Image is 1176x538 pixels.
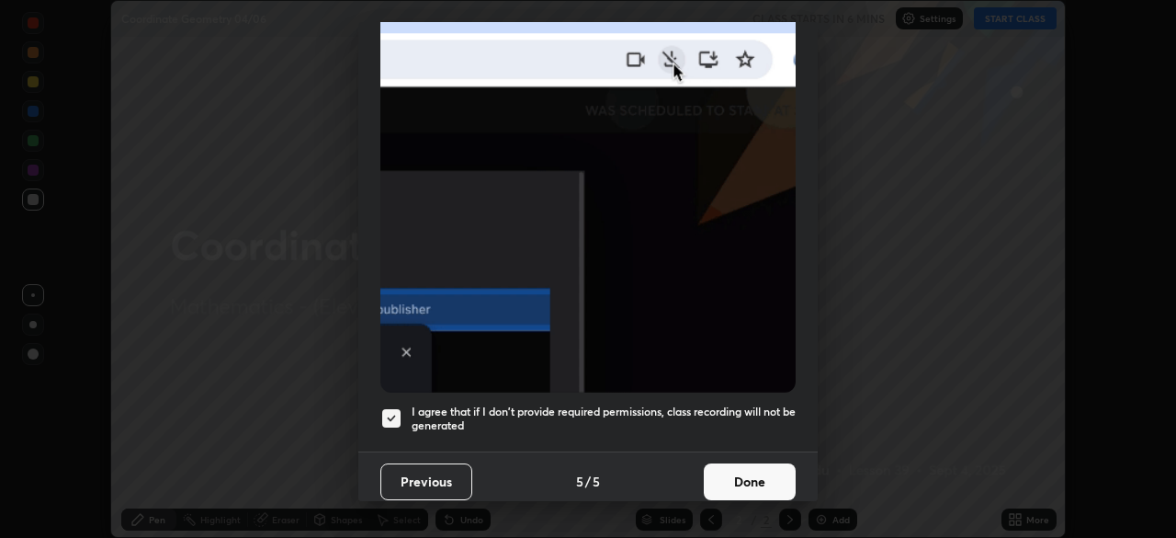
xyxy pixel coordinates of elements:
[593,472,600,491] h4: 5
[380,464,472,500] button: Previous
[576,472,583,491] h4: 5
[585,472,591,491] h4: /
[704,464,796,500] button: Done
[412,405,796,433] h5: I agree that if I don't provide required permissions, class recording will not be generated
